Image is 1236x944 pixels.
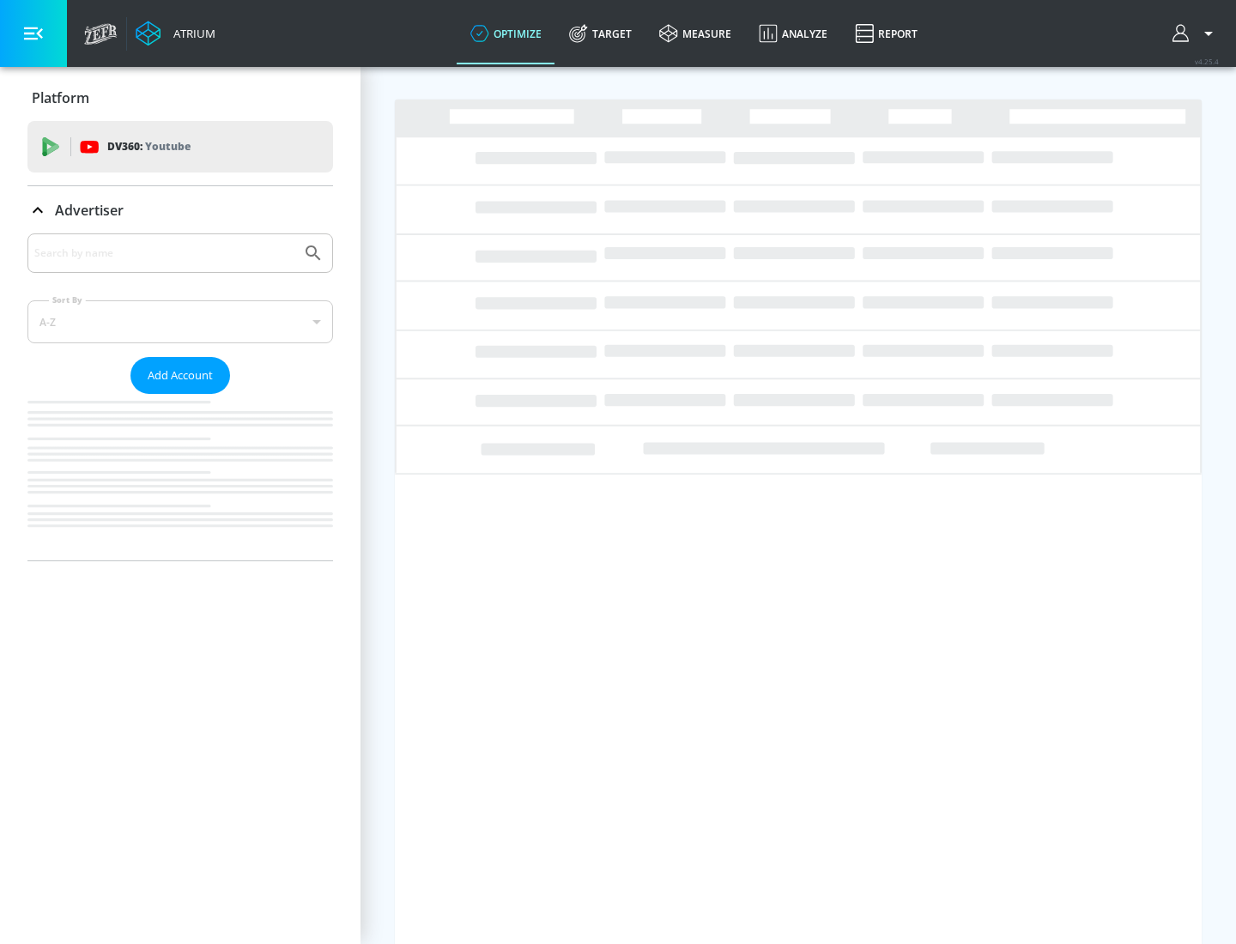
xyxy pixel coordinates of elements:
a: Analyze [745,3,841,64]
a: optimize [457,3,555,64]
div: Atrium [167,26,215,41]
p: Youtube [145,137,191,155]
a: Atrium [136,21,215,46]
a: Target [555,3,645,64]
nav: list of Advertiser [27,394,333,560]
div: Advertiser [27,233,333,560]
label: Sort By [49,294,86,306]
div: Advertiser [27,186,333,234]
a: measure [645,3,745,64]
a: Report [841,3,931,64]
span: v 4.25.4 [1195,57,1219,66]
span: Add Account [148,366,213,385]
div: DV360: Youtube [27,121,333,172]
div: Platform [27,74,333,122]
div: A-Z [27,300,333,343]
input: Search by name [34,242,294,264]
button: Add Account [130,357,230,394]
p: Platform [32,88,89,107]
p: Advertiser [55,201,124,220]
p: DV360: [107,137,191,156]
